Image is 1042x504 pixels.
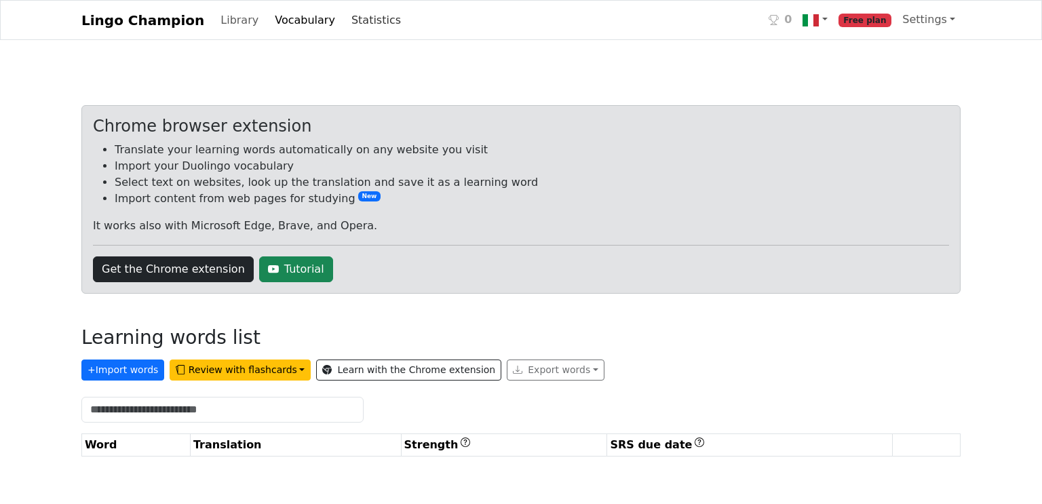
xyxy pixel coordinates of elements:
a: +Import words [81,360,170,373]
a: Settings [897,6,961,33]
a: Lingo Champion [81,7,204,34]
a: Library [215,7,264,34]
th: Word [82,434,191,457]
span: Free plan [838,14,892,27]
img: it.svg [803,12,819,28]
span: 0 [784,12,792,28]
a: 0 [763,6,797,34]
button: +Import words [81,360,164,381]
th: Strength [401,434,607,457]
li: Import your Duolingo vocabulary [115,158,949,174]
a: Learn with the Chrome extension [316,360,501,381]
li: Import content from web pages for studying [115,191,949,207]
a: Free plan [833,6,898,34]
li: Translate your learning words automatically on any website you visit [115,142,949,158]
a: Statistics [346,7,406,34]
p: It works also with Microsoft Edge, Brave, and Opera. [93,218,949,234]
a: Tutorial [259,256,333,282]
th: SRS due date [607,434,893,457]
div: Chrome browser extension [93,117,949,136]
a: Get the Chrome extension [93,256,254,282]
span: New [358,191,381,201]
button: Review with flashcards [170,360,311,381]
h3: Learning words list [81,326,260,349]
th: Translation [190,434,401,457]
li: Select text on websites, look up the translation and save it as a learning word [115,174,949,191]
a: Vocabulary [269,7,341,34]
